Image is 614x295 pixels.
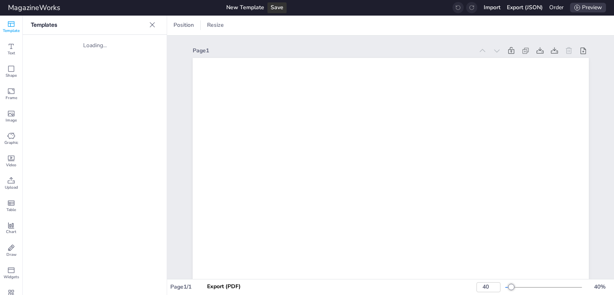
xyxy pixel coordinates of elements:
[3,28,20,34] span: Template
[8,2,60,14] div: MagazineWorks
[6,229,16,235] span: Chart
[484,3,500,12] div: Import
[193,46,474,55] div: Page 1
[6,95,17,101] span: Frame
[6,252,16,257] span: Draw
[6,73,17,78] span: Shape
[590,283,609,291] div: 40 %
[507,3,543,12] div: Export (JSON)
[170,283,334,291] div: Page 1 / 1
[549,4,564,11] a: Order
[172,21,195,30] span: Position
[267,2,287,13] div: Save
[205,21,225,30] span: Resize
[31,15,146,34] p: Templates
[5,185,18,190] span: Upload
[8,50,15,56] span: Text
[226,3,264,12] div: New Template
[570,3,606,12] div: Preview
[83,41,107,289] div: Loading...
[6,207,16,213] span: Table
[476,282,500,292] input: Enter zoom percentage (1-500)
[6,162,16,168] span: Video
[4,274,19,280] span: Widgets
[6,118,17,123] span: Image
[207,282,241,291] div: Export (PDF)
[4,140,18,146] span: Graphic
